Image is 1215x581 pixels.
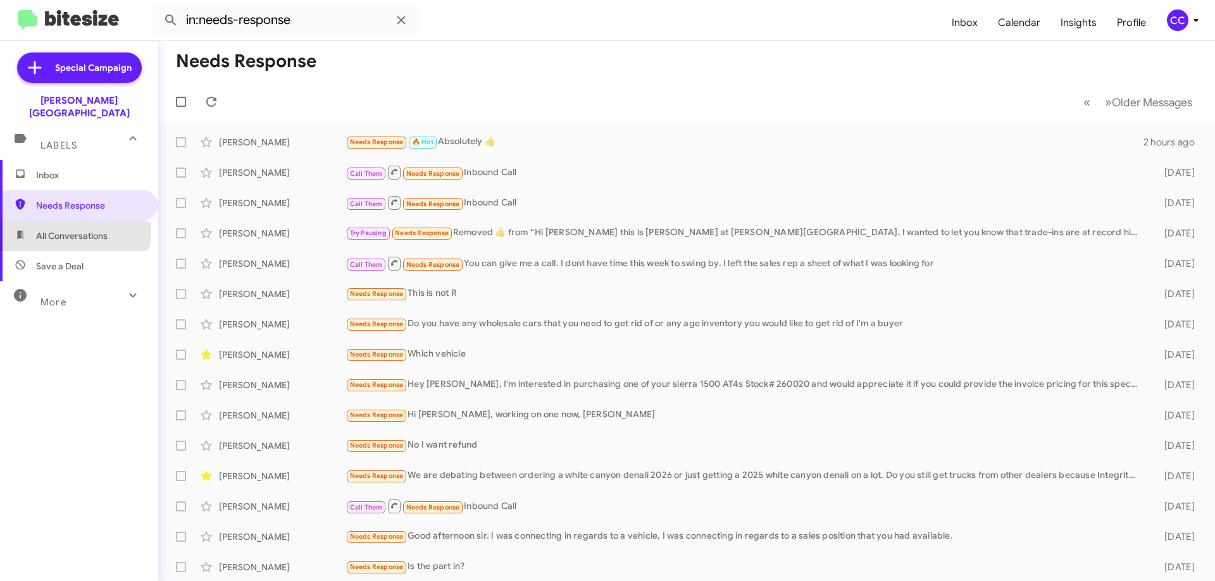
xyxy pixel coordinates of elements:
div: [DATE] [1144,166,1205,179]
button: CC [1156,9,1201,31]
div: [DATE] [1144,288,1205,300]
div: [DATE] [1144,318,1205,331]
div: Which vehicle [346,347,1144,362]
span: More [40,297,66,308]
div: Inbound Call [346,164,1144,180]
a: Calendar [988,4,1050,41]
div: [DATE] [1144,530,1205,543]
div: Inbound Call [346,498,1144,514]
span: Inbox [36,169,144,181]
nav: Page navigation example [1076,89,1200,115]
div: [PERSON_NAME] [219,227,346,240]
span: Save a Deal [36,260,84,272]
button: Next [1097,89,1200,115]
span: Call Them [350,503,383,511]
div: [DATE] [1144,561,1205,573]
div: [PERSON_NAME] [219,318,346,331]
div: This is not R [346,286,1144,301]
span: Labels [40,140,77,151]
div: [PERSON_NAME] [219,197,346,209]
div: Do you have any wholesale cars that you need to get rid of or any age inventory you would like to... [346,317,1144,331]
div: No I want refund [346,438,1144,453]
div: [PERSON_NAME] [219,530,346,543]
span: Try Pausing [350,229,387,237]
div: [PERSON_NAME] [219,166,346,179]
div: Is the part in? [346,560,1144,574]
span: Needs Response [406,200,460,208]
div: [DATE] [1144,348,1205,361]
a: Insights [1050,4,1107,41]
span: Needs Response [350,472,404,480]
div: Inbound Call [346,195,1144,211]
div: [DATE] [1144,227,1205,240]
div: [DATE] [1144,257,1205,270]
div: [DATE] [1144,197,1205,209]
span: Needs Response [36,199,144,212]
div: Hi [PERSON_NAME], working on one now, [PERSON_NAME] [346,408,1144,422]
span: Needs Response [395,229,449,237]
div: [PERSON_NAME] [219,348,346,361]
button: Previous [1076,89,1098,115]
div: [PERSON_NAME] [219,470,346,482]
a: Inbox [942,4,988,41]
div: [PERSON_NAME] [219,288,346,300]
div: You can give me a call. I dont have time this week to swing by. I left the sales rep a sheet of w... [346,255,1144,271]
span: Special Campaign [55,61,132,74]
div: [PERSON_NAME] [219,136,346,149]
span: Older Messages [1112,95,1192,109]
span: Needs Response [350,350,404,358]
div: [PERSON_NAME] [219,379,346,391]
span: Needs Response [350,290,404,298]
span: Needs Response [350,411,404,419]
span: Needs Response [406,169,460,178]
div: [PERSON_NAME] [219,257,346,270]
h1: Needs Response [176,51,316,71]
div: [DATE] [1144,409,1205,422]
div: [DATE] [1144,500,1205,513]
span: Needs Response [350,532,404,541]
input: Search [153,5,419,35]
div: We are debating between ordering a white canyon denali 2026 or just getting a 2025 white canyon d... [346,468,1144,483]
span: Call Them [350,260,383,269]
span: Needs Response [350,138,404,146]
a: Special Campaign [17,52,142,83]
span: 🔥 Hot [412,138,433,146]
span: » [1105,94,1112,110]
div: 2 hours ago [1143,136,1205,149]
span: Needs Response [406,503,460,511]
span: All Conversations [36,229,108,242]
span: Needs Response [350,320,404,328]
span: Call Them [350,169,383,178]
div: Absolutely 👍 [346,135,1143,149]
div: CC [1167,9,1188,31]
a: Profile [1107,4,1156,41]
div: [DATE] [1144,439,1205,452]
div: [PERSON_NAME] [219,409,346,422]
span: Needs Response [406,260,460,269]
div: Removed ‌👍‌ from “ Hi [PERSON_NAME] this is [PERSON_NAME] at [PERSON_NAME][GEOGRAPHIC_DATA]. I wa... [346,226,1144,240]
div: [PERSON_NAME] [219,439,346,452]
span: Call Them [350,200,383,208]
span: Needs Response [350,563,404,571]
div: [DATE] [1144,379,1205,391]
div: [PERSON_NAME] [219,561,346,573]
span: Needs Response [350,441,404,450]
div: Hey [PERSON_NAME], I'm interested in purchasing one of your sierra 1500 AT4s Stock# 260020 and wo... [346,377,1144,392]
div: [PERSON_NAME] [219,500,346,513]
span: Needs Response [350,381,404,389]
div: [DATE] [1144,470,1205,482]
div: Good afternoon sir. I was connecting in regards to a vehicle, I was connecting in regards to a sa... [346,529,1144,544]
span: « [1083,94,1090,110]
